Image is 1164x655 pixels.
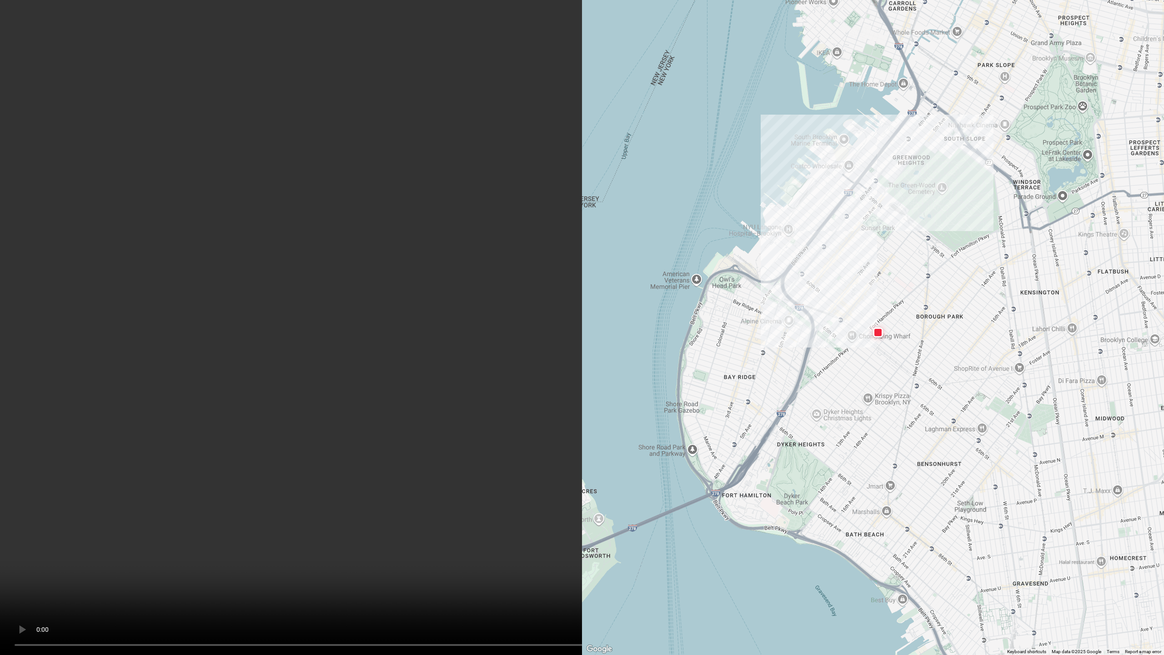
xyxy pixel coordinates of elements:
a: Report a map error [1125,649,1161,654]
button: Keyboard shortcuts [1007,649,1046,655]
a: Open this area in Google Maps (opens a new window) [584,643,614,655]
a: Terms (opens in new tab) [1107,649,1119,654]
img: Google [584,643,614,655]
span: Map data ©2025 Google [1052,649,1101,654]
